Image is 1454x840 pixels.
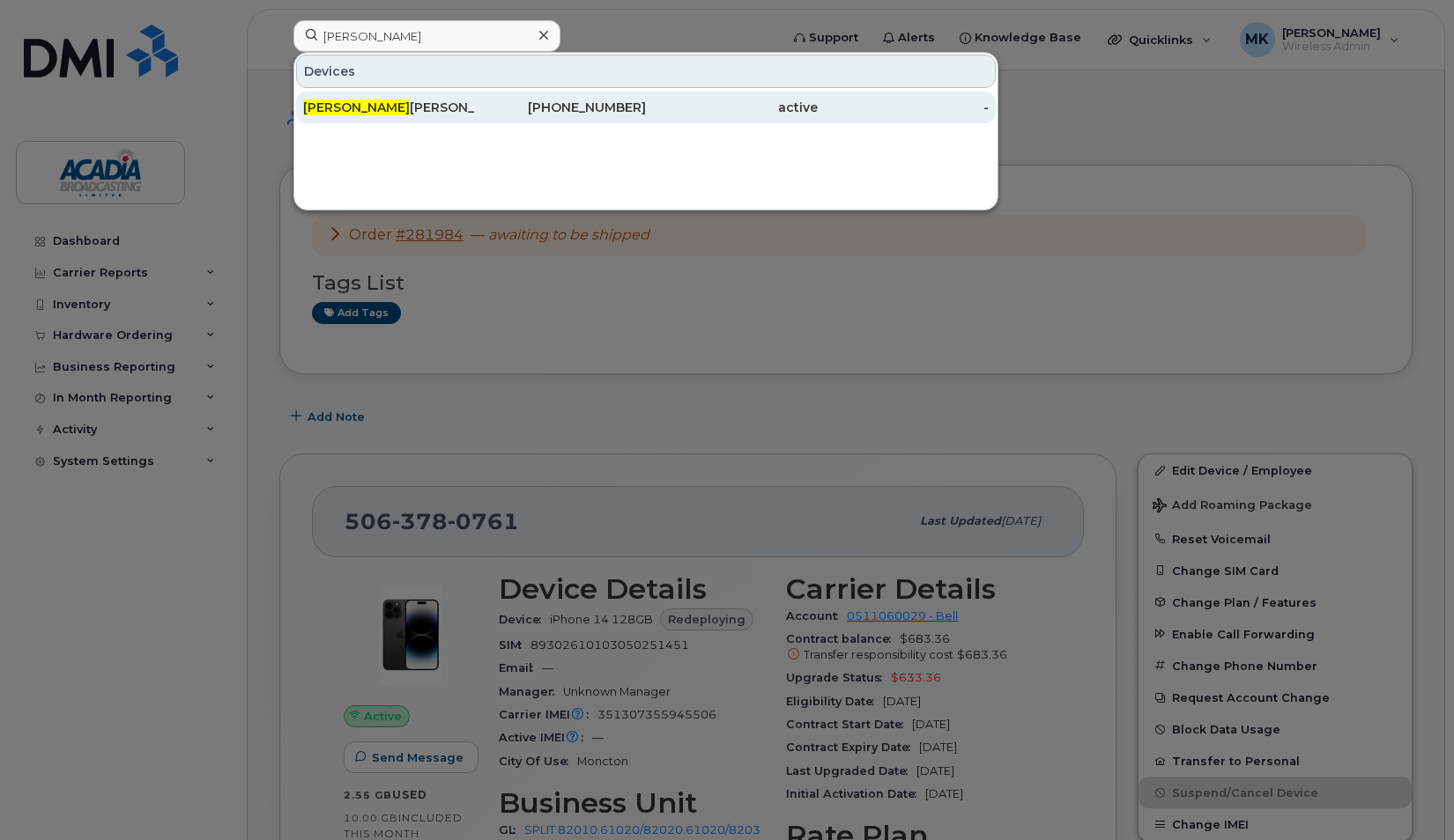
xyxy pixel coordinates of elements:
div: active [646,99,818,116]
div: [PHONE_NUMBER] [475,99,647,116]
a: [PERSON_NAME][PERSON_NAME][PHONE_NUMBER]active- [296,92,996,123]
div: - [818,99,990,116]
span: [PERSON_NAME] [303,99,410,115]
div: [PERSON_NAME] [303,99,475,116]
div: Devices [296,55,996,88]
